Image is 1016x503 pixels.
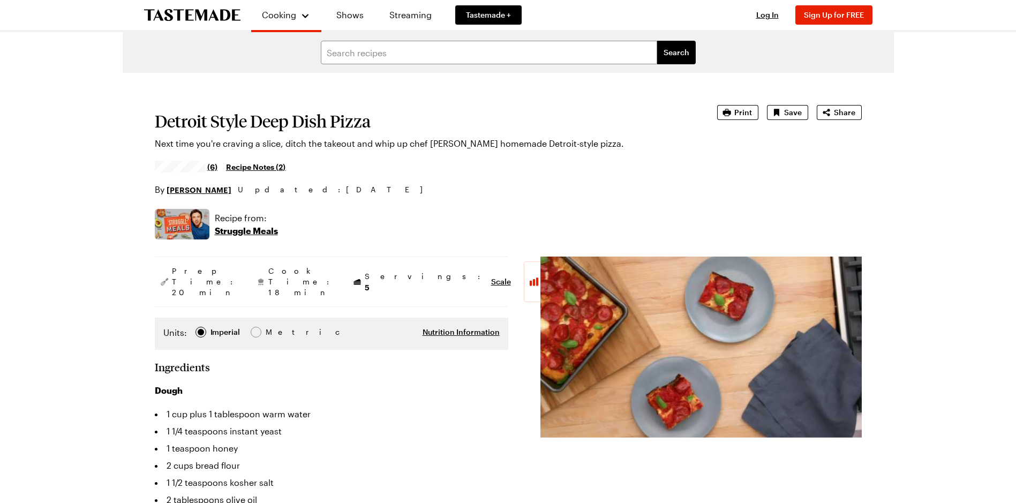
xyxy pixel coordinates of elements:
[163,326,187,339] label: Units:
[756,10,779,19] span: Log In
[262,4,311,26] button: Cooking
[210,326,241,338] span: Imperial
[657,41,696,64] button: filters
[155,384,508,397] h3: Dough
[266,326,289,338] span: Metric
[163,326,288,341] div: Imperial Metric
[155,457,508,474] li: 2 cups bread flour
[466,10,511,20] span: Tastemade +
[155,361,210,373] h2: Ingredients
[834,107,855,118] span: Share
[215,212,278,237] a: Recipe from:Struggle Meals
[238,184,433,196] span: Updated : [DATE]
[207,161,217,172] span: (6)
[155,209,209,239] img: Show where recipe is used
[155,406,508,423] li: 1 cup plus 1 tablespoon warm water
[365,271,486,293] span: Servings:
[226,161,285,172] a: Recipe Notes (2)
[155,162,218,171] a: 4.65/5 stars from 6 reviews
[767,105,808,120] button: Save recipe
[804,10,864,19] span: Sign Up for FREE
[491,276,511,287] button: Scale
[155,111,687,131] h1: Detroit Style Deep Dish Pizza
[734,107,752,118] span: Print
[365,282,370,292] span: 5
[268,266,335,298] span: Cook Time: 18 min
[321,41,657,64] input: Search recipes
[817,105,862,120] button: Share
[455,5,522,25] a: Tastemade +
[155,440,508,457] li: 1 teaspoon honey
[155,423,508,440] li: 1 1/4 teaspoons instant yeast
[155,183,231,196] p: By
[167,184,231,196] a: [PERSON_NAME]
[423,327,500,337] button: Nutrition Information
[784,107,802,118] span: Save
[144,9,240,21] a: To Tastemade Home Page
[746,10,789,20] button: Log In
[266,326,288,338] div: Metric
[155,137,687,150] p: Next time you're craving a slice, ditch the takeout and whip up chef [PERSON_NAME] homemade Detro...
[262,10,296,20] span: Cooking
[155,474,508,491] li: 1 1/2 teaspoons kosher salt
[664,47,689,58] span: Search
[210,326,240,338] div: Imperial
[215,224,278,237] p: Struggle Meals
[215,212,278,224] p: Recipe from:
[795,5,872,25] button: Sign Up for FREE
[717,105,758,120] button: Print
[172,266,238,298] span: Prep Time: 20 min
